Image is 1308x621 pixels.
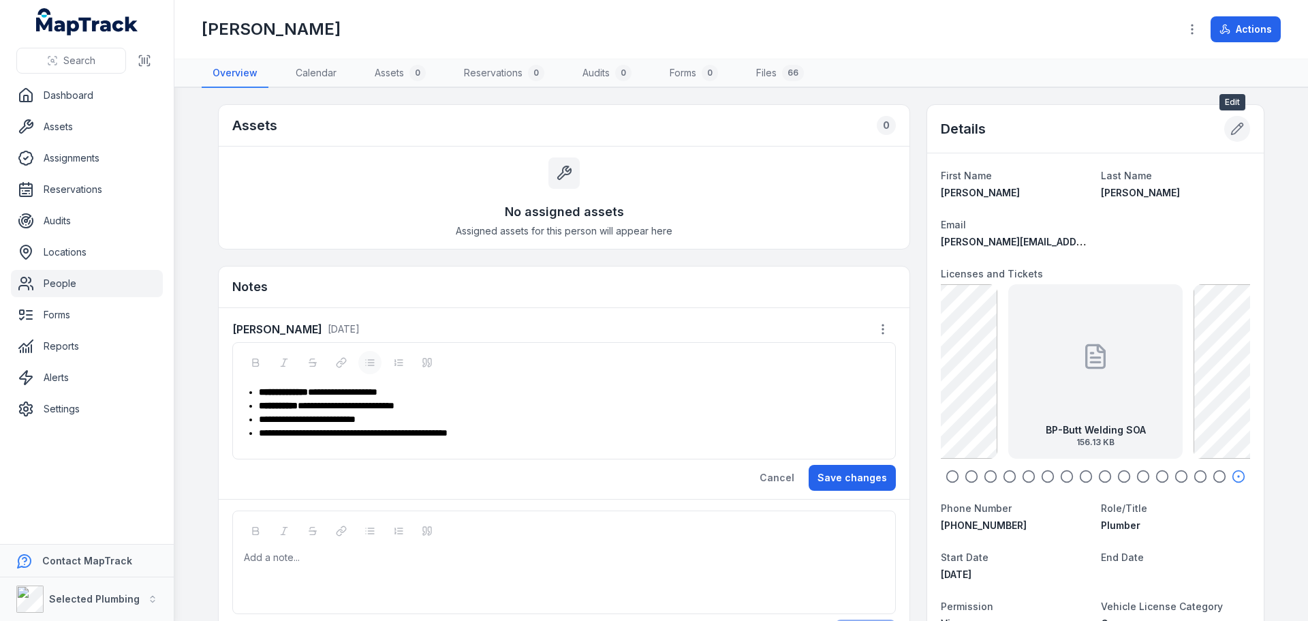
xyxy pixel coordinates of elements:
[782,65,804,81] div: 66
[11,176,163,203] a: Reservations
[11,333,163,360] a: Reports
[941,569,971,580] span: [DATE]
[453,59,555,88] a: Reservations0
[1046,437,1146,448] span: 156.13 KB
[659,59,729,88] a: Forms0
[11,145,163,172] a: Assignments
[941,268,1043,279] span: Licenses and Tickets
[572,59,642,88] a: Audits0
[941,519,1027,531] span: [PHONE_NUMBER]
[42,555,132,566] strong: Contact MapTrack
[1211,16,1281,42] button: Actions
[1101,601,1223,612] span: Vehicle License Category
[877,116,896,135] div: 0
[202,18,341,40] h1: [PERSON_NAME]
[528,65,544,81] div: 0
[505,202,624,222] h3: No assigned assets
[11,239,163,266] a: Locations
[1101,519,1140,531] span: Plumber
[1101,551,1144,563] span: End Date
[11,82,163,109] a: Dashboard
[456,224,672,238] span: Assigned assets for this person will appear here
[11,113,163,140] a: Assets
[941,119,986,138] h2: Details
[328,323,360,335] span: [DATE]
[63,54,95,67] span: Search
[232,116,277,135] h2: Assets
[751,465,803,491] button: Cancel
[11,301,163,329] a: Forms
[285,59,347,88] a: Calendar
[202,59,268,88] a: Overview
[941,569,971,580] time: 3/23/2020, 12:00:00 AM
[11,207,163,234] a: Audits
[941,502,1012,514] span: Phone Number
[702,65,718,81] div: 0
[49,593,140,605] strong: Selected Plumbing
[232,321,322,337] strong: [PERSON_NAME]
[36,8,138,35] a: MapTrack
[11,270,163,297] a: People
[941,236,1184,247] span: [PERSON_NAME][EMAIL_ADDRESS][DOMAIN_NAME]
[16,48,126,74] button: Search
[364,59,437,88] a: Assets0
[941,551,988,563] span: Start Date
[745,59,815,88] a: Files66
[941,219,966,230] span: Email
[328,323,360,335] time: 8/20/2025, 10:54:49 AM
[1101,502,1147,514] span: Role/Title
[941,187,1020,198] span: [PERSON_NAME]
[1101,170,1152,181] span: Last Name
[941,170,992,181] span: First Name
[1219,94,1245,110] span: Edit
[232,277,268,297] h3: Notes
[11,395,163,423] a: Settings
[941,601,993,612] span: Permission
[11,364,163,391] a: Alerts
[409,65,426,81] div: 0
[809,465,896,491] button: Save changes
[615,65,632,81] div: 0
[1101,187,1180,198] span: [PERSON_NAME]
[1046,423,1146,437] strong: BP-Butt Welding SOA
